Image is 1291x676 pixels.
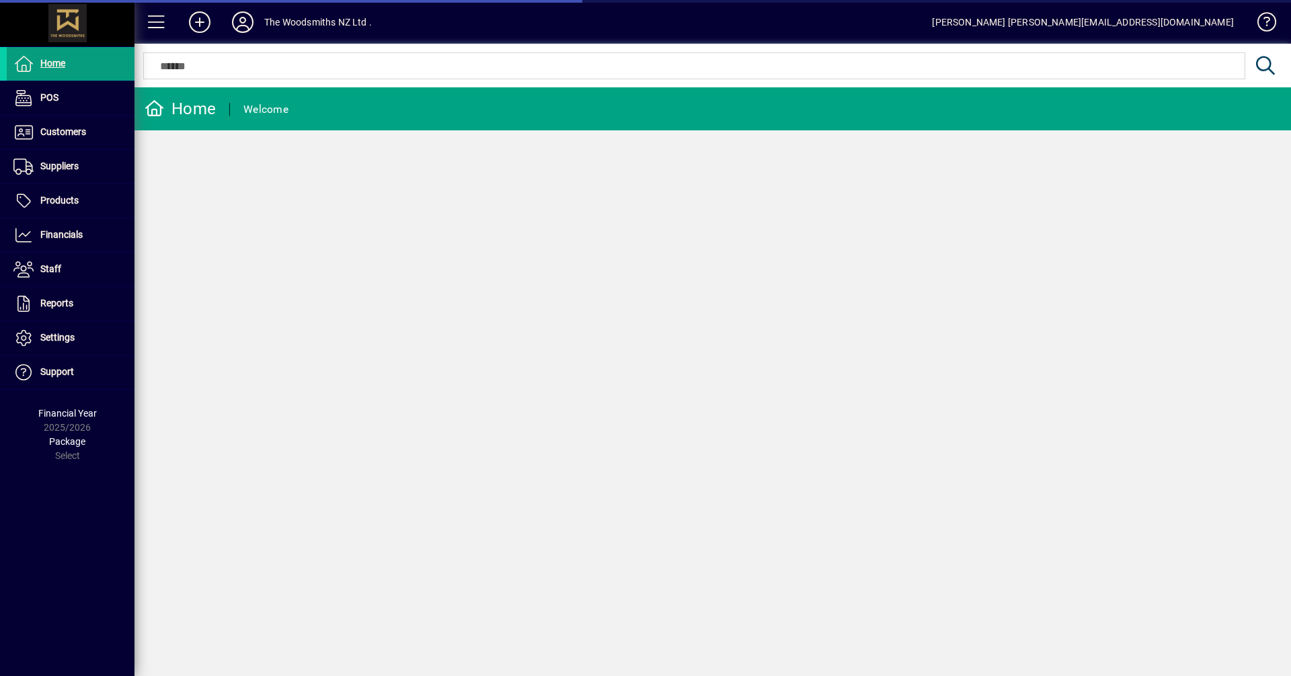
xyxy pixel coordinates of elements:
[40,92,58,103] span: POS
[38,408,97,419] span: Financial Year
[7,116,134,149] a: Customers
[40,366,74,377] span: Support
[7,355,134,389] a: Support
[178,10,221,34] button: Add
[7,218,134,252] a: Financials
[243,99,288,120] div: Welcome
[145,98,216,120] div: Home
[40,332,75,343] span: Settings
[40,161,79,171] span: Suppliers
[932,11,1234,33] div: [PERSON_NAME] [PERSON_NAME][EMAIL_ADDRESS][DOMAIN_NAME]
[40,263,61,274] span: Staff
[49,436,85,447] span: Package
[7,287,134,321] a: Reports
[40,298,73,308] span: Reports
[40,195,79,206] span: Products
[7,184,134,218] a: Products
[40,126,86,137] span: Customers
[40,229,83,240] span: Financials
[7,321,134,355] a: Settings
[40,58,65,69] span: Home
[7,81,134,115] a: POS
[7,150,134,183] a: Suppliers
[221,10,264,34] button: Profile
[264,11,372,33] div: The Woodsmiths NZ Ltd .
[1247,3,1274,46] a: Knowledge Base
[7,253,134,286] a: Staff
